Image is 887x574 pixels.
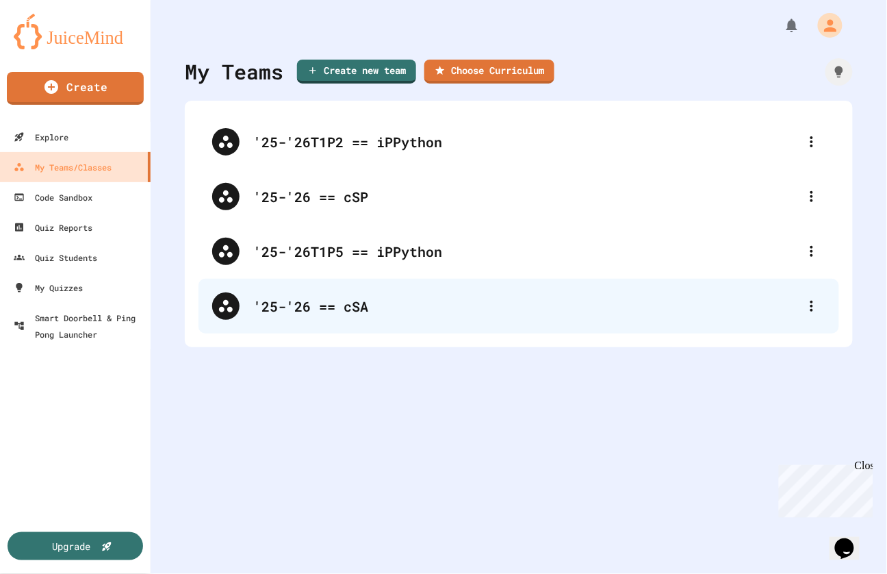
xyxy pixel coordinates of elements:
[253,186,798,207] div: '25-'26 == cSP
[14,14,137,49] img: logo-orange.svg
[830,519,873,560] iframe: chat widget
[758,14,804,37] div: My Notifications
[14,310,145,342] div: Smart Doorbell & Ping Pong Launcher
[198,114,839,169] div: '25-'26T1P2 == iPPython
[297,60,416,84] a: Create new team
[253,241,798,262] div: '25-'26T1P5 == iPPython
[14,249,97,266] div: Quiz Students
[198,169,839,224] div: '25-'26 == cSP
[773,460,873,518] iframe: chat widget
[198,279,839,334] div: '25-'26 == cSA
[53,539,91,553] div: Upgrade
[185,56,283,87] div: My Teams
[14,189,92,205] div: Code Sandbox
[424,60,554,84] a: Choose Curriculum
[14,219,92,236] div: Quiz Reports
[825,58,853,86] div: How it works
[253,132,798,152] div: '25-'26T1P2 == iPPython
[7,72,144,105] a: Create
[198,224,839,279] div: '25-'26T1P5 == iPPython
[14,129,68,145] div: Explore
[253,296,798,316] div: '25-'26 == cSA
[14,279,83,296] div: My Quizzes
[804,10,846,41] div: My Account
[14,159,112,175] div: My Teams/Classes
[5,5,94,87] div: Chat with us now!Close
